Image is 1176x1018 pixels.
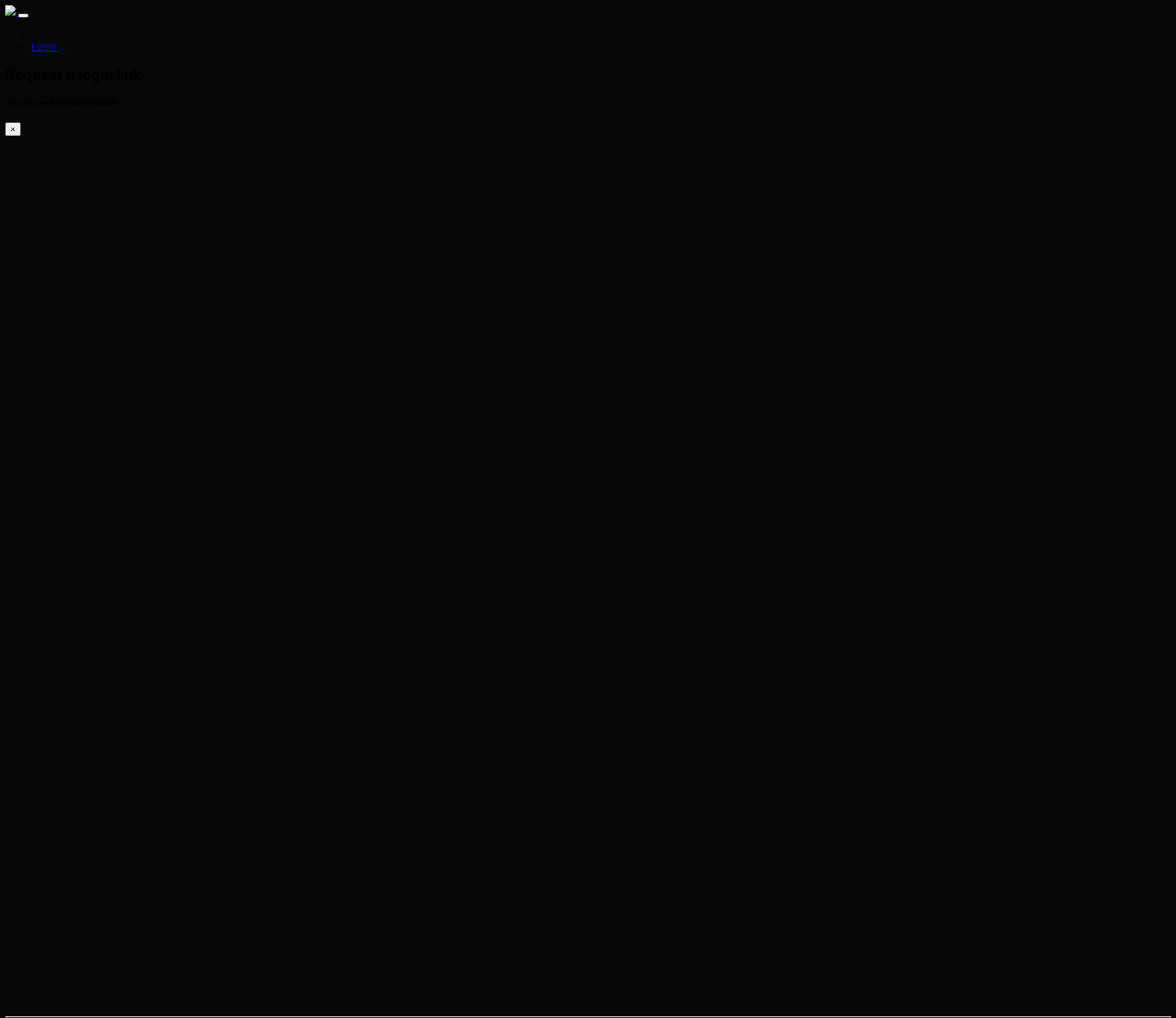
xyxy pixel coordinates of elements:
[18,14,28,17] button: Toggle navigation
[5,136,1171,1011] iframe: Album Cover for Website without music Widescreen version.mp4
[5,98,1171,108] h5: How to Use [DOMAIN_NAME]
[5,122,21,136] button: ×
[5,5,16,16] img: sparktrade.png
[31,41,57,53] a: Login
[10,124,16,134] span: ×
[5,66,1171,84] h2: Request a login link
